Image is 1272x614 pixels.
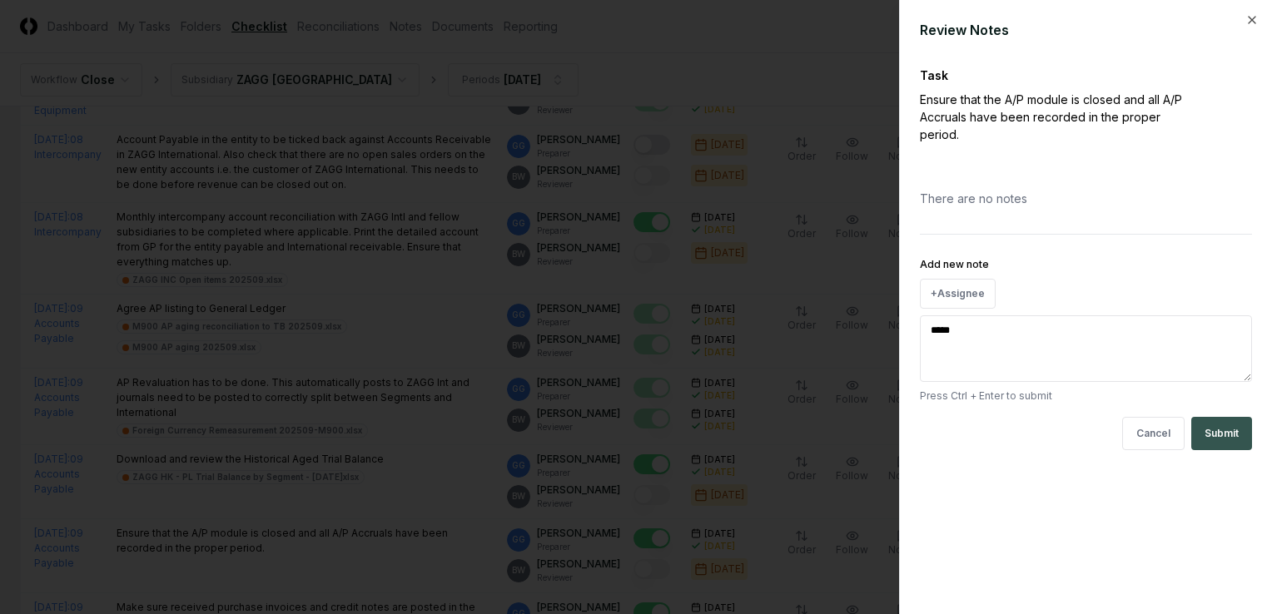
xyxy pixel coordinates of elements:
button: Submit [1191,417,1252,450]
button: Cancel [1122,417,1185,450]
label: Add new note [920,258,989,270]
p: Ensure that the A/P module is closed and all A/P Accruals have been recorded in the proper period. [920,91,1195,143]
div: There are no notes [920,176,1252,220]
p: Press Ctrl + Enter to submit [920,389,1252,404]
div: Review Notes [920,20,1252,40]
div: Task [920,67,1252,84]
button: +Assignee [920,279,996,309]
